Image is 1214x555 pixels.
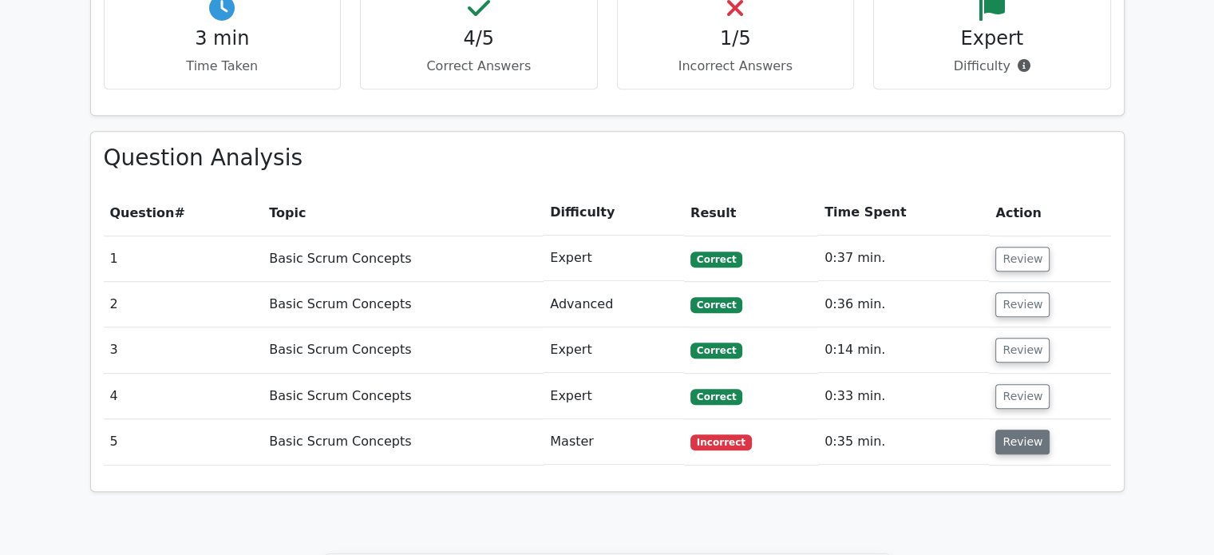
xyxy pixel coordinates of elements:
[995,384,1050,409] button: Review
[104,374,263,419] td: 4
[684,190,818,236] th: Result
[263,419,544,465] td: Basic Scrum Concepts
[690,389,742,405] span: Correct
[263,282,544,327] td: Basic Scrum Concepts
[995,292,1050,317] button: Review
[544,190,684,236] th: Difficulty
[818,374,989,419] td: 0:33 min.
[544,236,684,281] td: Expert
[995,338,1050,363] button: Review
[117,27,328,50] h4: 3 min
[995,430,1050,454] button: Review
[818,282,989,327] td: 0:36 min.
[544,327,684,373] td: Expert
[631,27,841,50] h4: 1/5
[104,190,263,236] th: #
[818,190,989,236] th: Time Spent
[818,236,989,281] td: 0:37 min.
[110,205,175,220] span: Question
[887,57,1097,76] p: Difficulty
[631,57,841,76] p: Incorrect Answers
[374,57,584,76] p: Correct Answers
[544,374,684,419] td: Expert
[818,419,989,465] td: 0:35 min.
[117,57,328,76] p: Time Taken
[887,27,1097,50] h4: Expert
[374,27,584,50] h4: 4/5
[690,252,742,268] span: Correct
[263,374,544,419] td: Basic Scrum Concepts
[104,419,263,465] td: 5
[263,327,544,373] td: Basic Scrum Concepts
[263,236,544,281] td: Basic Scrum Concepts
[104,282,263,327] td: 2
[104,327,263,373] td: 3
[690,434,752,450] span: Incorrect
[263,190,544,236] th: Topic
[104,145,1111,172] h3: Question Analysis
[995,247,1050,272] button: Review
[690,297,742,313] span: Correct
[989,190,1110,236] th: Action
[104,236,263,281] td: 1
[690,343,742,359] span: Correct
[544,419,684,465] td: Master
[544,282,684,327] td: Advanced
[818,327,989,373] td: 0:14 min.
